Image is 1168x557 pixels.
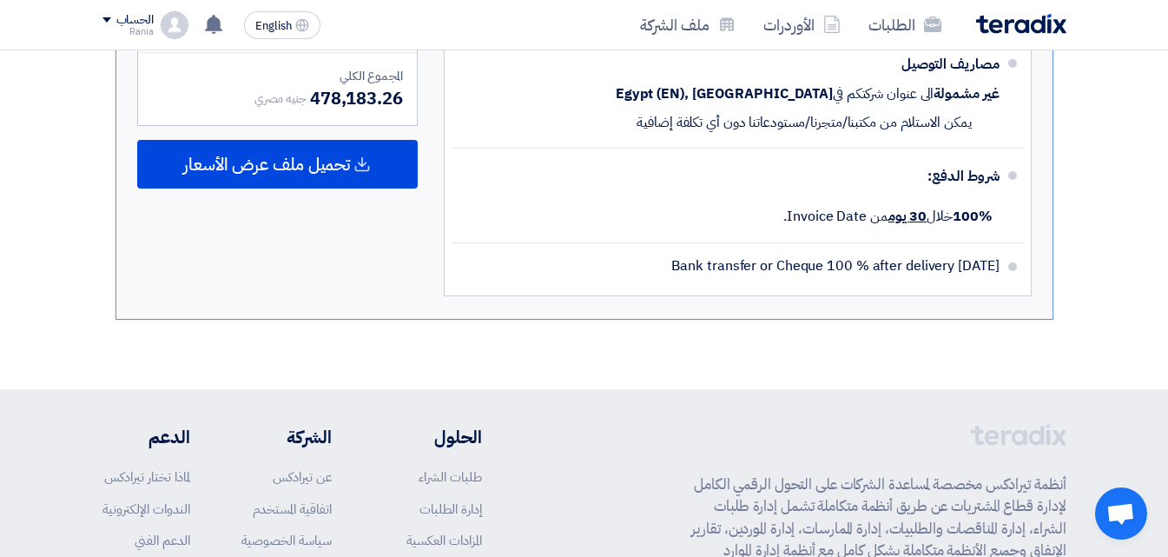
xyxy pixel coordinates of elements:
[102,500,190,519] a: الندوات الإلكترونية
[479,156,1000,197] div: شروط الدفع:
[637,114,971,131] span: يمكن الاستلام من مكتبنا/متجرنا/مستودعاتنا دون أي تكلفة إضافية
[888,206,927,227] u: 30 يوم
[406,531,482,550] a: المزادات العكسية
[255,20,292,32] span: English
[102,424,190,450] li: الدعم
[934,85,999,103] span: غير مشمولة
[671,257,1000,275] span: Bank transfer or Cheque 100 % after delivery [DATE]
[419,500,482,519] a: إدارة الطلبات
[161,11,188,39] img: profile_test.png
[135,531,190,550] a: الدعم الفني
[310,85,403,111] span: 478,183.26
[273,467,332,487] a: عن تيرادكس
[749,4,855,45] a: الأوردرات
[253,500,332,519] a: اتفاقية المستخدم
[102,27,154,36] div: Rania
[183,156,350,172] span: تحميل ملف عرض الأسعار
[626,4,749,45] a: ملف الشركة
[241,531,332,550] a: سياسة الخصوصية
[254,90,307,108] span: جنيه مصري
[783,206,992,227] span: خلال من Invoice Date.
[104,467,190,487] a: لماذا تختار تيرادكس
[1095,487,1147,540] div: Open chat
[419,467,482,487] a: طلبات الشراء
[833,85,934,103] span: الى عنوان شركتكم في
[241,424,332,450] li: الشركة
[116,13,154,28] div: الحساب
[976,14,1066,34] img: Teradix logo
[616,85,833,103] span: Egypt (EN), [GEOGRAPHIC_DATA]
[384,424,482,450] li: الحلول
[855,4,955,45] a: الطلبات
[152,67,403,85] div: المجموع الكلي
[861,43,1000,85] div: مصاريف التوصيل
[953,206,993,227] strong: 100%
[244,11,320,39] button: English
